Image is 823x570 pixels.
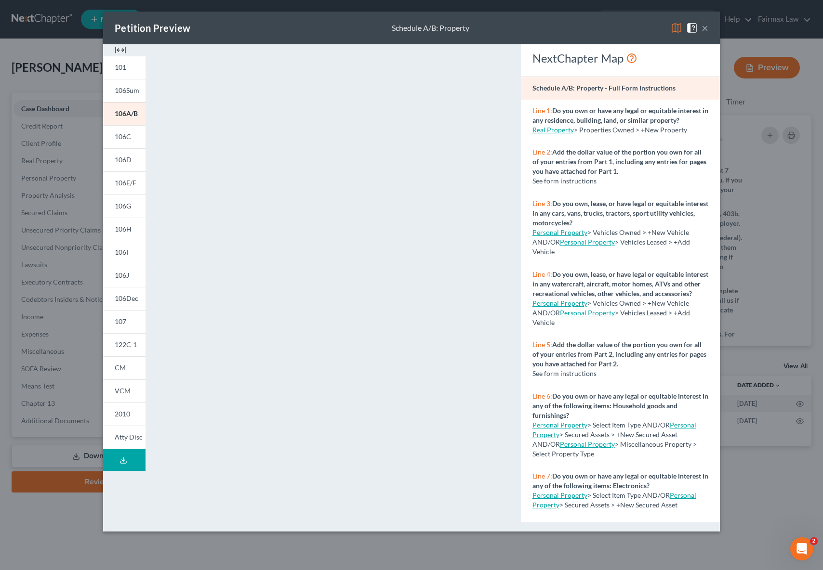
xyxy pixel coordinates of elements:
a: Personal Property [532,421,587,429]
span: 106Sum [115,86,139,94]
a: Personal Property [532,299,587,307]
span: See form instructions [532,369,597,377]
span: 107 [115,317,126,325]
div: NextChapter Map [532,51,708,66]
span: CM [115,363,126,372]
span: Line 5: [532,340,552,349]
a: Personal Property [560,238,615,246]
span: VCM [115,387,131,395]
span: 106Dec [115,294,138,302]
a: 107 [103,310,146,333]
a: 106Sum [103,79,146,102]
span: 106H [115,225,132,233]
span: > Vehicles Leased > +Add Vehicle [532,238,690,256]
a: 106Dec [103,287,146,310]
img: expand-e0f6d898513216a626fdd78e52531dac95497ffd26381d4c15ee2fc46db09dca.svg [115,44,126,56]
a: Atty Disc [103,426,146,449]
strong: Add the dollar value of the portion you own for all of your entries from Part 2, including any en... [532,340,706,368]
span: Line 1: [532,106,552,115]
a: CM [103,356,146,379]
span: > Miscellaneous Property > Select Property Type [532,440,697,458]
a: Personal Property [532,228,587,236]
div: Schedule A/B: Property [392,23,469,34]
span: > Select Item Type AND/OR [532,491,670,499]
a: 106C [103,125,146,148]
a: 106A/B [103,102,146,125]
a: Personal Property [532,491,587,499]
a: Real Property [532,126,574,134]
a: 106E/F [103,171,146,194]
a: VCM [103,379,146,402]
span: > Properties Owned > +New Property [574,126,687,134]
span: See form instructions [532,177,597,185]
span: 106D [115,155,132,164]
span: Line 4: [532,270,552,278]
a: Personal Property [560,440,615,448]
span: 2010 [115,410,130,418]
span: 106G [115,202,131,210]
span: > Select Item Type AND/OR [532,421,670,429]
strong: Do you own or have any legal or equitable interest in any of the following items: Household goods... [532,392,708,419]
span: 106C [115,132,131,141]
span: Line 2: [532,148,552,156]
span: 106J [115,271,129,279]
span: > Vehicles Leased > +Add Vehicle [532,309,690,326]
a: Personal Property [560,309,615,317]
span: > Vehicles Owned > +New Vehicle AND/OR [532,228,689,246]
span: 106A/B [115,109,138,117]
span: 2 [810,537,818,545]
img: help-close-5ba153eb36485ed6c1ea00a893f15db1cb9b99d6cae46e1a8edb6c62d00a1a76.svg [686,22,698,34]
a: 2010 [103,402,146,426]
a: 106H [103,218,146,241]
span: > Vehicles Owned > +New Vehicle AND/OR [532,299,689,317]
strong: Add the dollar value of the portion you own for all of your entries from Part 1, including any en... [532,148,706,175]
span: Line 7: [532,472,552,480]
strong: Do you own or have any legal or equitable interest in any residence, building, land, or similar p... [532,106,708,124]
span: Line 6: [532,392,552,400]
img: map-eea8200ae884c6f1103ae1953ef3d486a96c86aabb227e865a55264e3737af1f.svg [671,22,682,34]
button: × [702,22,708,34]
span: 101 [115,63,126,71]
div: Petition Preview [115,21,190,35]
span: 122C-1 [115,340,137,349]
iframe: Intercom live chat [790,537,813,560]
a: Personal Property [532,421,696,439]
span: Line 3: [532,199,552,207]
a: 106J [103,264,146,287]
strong: Do you own or have any legal or equitable interest in any of the following items: Electronics? [532,472,708,490]
iframe: <object ng-attr-data='[URL][DOMAIN_NAME]' type='application/pdf' width='100%' height='975px'></ob... [163,52,503,521]
span: Atty Disc [115,433,143,441]
span: 106I [115,248,128,256]
a: 106I [103,241,146,264]
a: 106G [103,194,146,218]
a: 122C-1 [103,333,146,356]
a: 106D [103,148,146,171]
strong: Do you own, lease, or have legal or equitable interest in any cars, vans, trucks, tractors, sport... [532,199,708,227]
span: > Secured Assets > +New Secured Asset AND/OR [532,421,696,448]
strong: Schedule A/B: Property - Full Form Instructions [532,84,676,92]
span: 106E/F [115,179,136,187]
a: 101 [103,56,146,79]
strong: Do you own, lease, or have legal or equitable interest in any watercraft, aircraft, motor homes, ... [532,270,708,298]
